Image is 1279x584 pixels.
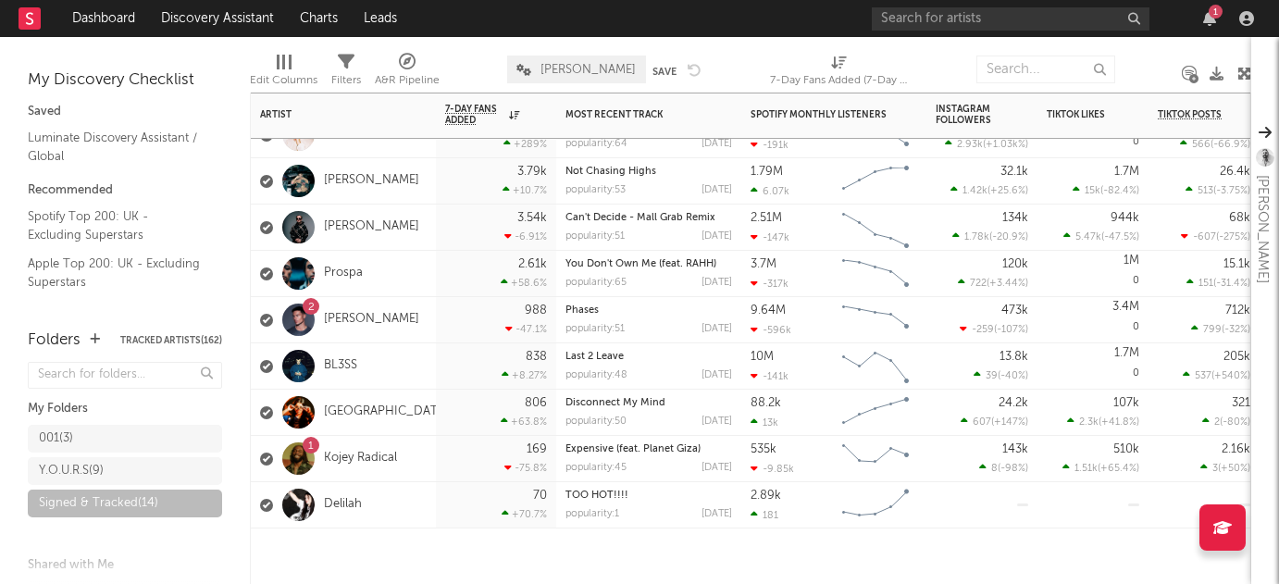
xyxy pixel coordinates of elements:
[986,140,1025,150] span: +1.03k %
[751,278,789,290] div: -317k
[324,312,419,328] a: [PERSON_NAME]
[1104,232,1136,242] span: -47.5 %
[1191,323,1250,335] div: ( )
[834,205,917,251] svg: Chart title
[504,462,547,474] div: -75.8 %
[1158,109,1222,120] span: TikTok Posts
[751,212,782,224] div: 2.51M
[565,491,732,501] div: TOO HOT!!!!
[565,352,732,362] div: Last 2 Leave
[1232,397,1250,409] div: 321
[973,417,991,428] span: 607
[331,69,361,92] div: Filters
[972,325,994,335] span: -259
[936,104,1000,126] div: Instagram Followers
[994,417,1025,428] span: +147 %
[565,398,732,408] div: Disconnect My Mind
[28,362,222,389] input: Search for folders...
[1221,464,1248,474] span: +50 %
[28,398,222,420] div: My Folders
[1216,279,1248,289] span: -31.4 %
[1113,443,1139,455] div: 510k
[834,436,917,482] svg: Chart title
[324,173,419,189] a: [PERSON_NAME]
[28,329,81,352] div: Folders
[1209,5,1223,19] div: 1
[565,509,619,519] div: popularity: 1
[751,397,781,409] div: 88.2k
[1047,251,1139,296] div: 0
[1180,138,1250,150] div: ( )
[1223,258,1250,270] div: 15.1k
[565,370,627,380] div: popularity: 48
[751,109,889,120] div: Spotify Monthly Listeners
[501,277,547,289] div: +58.6 %
[751,509,778,521] div: 181
[834,251,917,297] svg: Chart title
[834,158,917,205] svg: Chart title
[1216,186,1248,196] span: -3.75 %
[565,324,625,334] div: popularity: 51
[1198,279,1213,289] span: 151
[565,278,627,288] div: popularity: 65
[565,463,627,473] div: popularity: 45
[989,279,1025,289] span: +3.44 %
[751,139,789,151] div: -191k
[751,351,774,363] div: 10M
[503,138,547,150] div: +289 %
[751,443,776,455] div: 535k
[1195,371,1211,381] span: 537
[688,61,702,78] button: Undo the changes to the current view.
[1001,304,1028,317] div: 473k
[702,139,732,149] div: [DATE]
[375,46,440,100] div: A&R Pipeline
[1000,371,1025,381] span: -40 %
[751,258,776,270] div: 3.7M
[999,397,1028,409] div: 24.2k
[324,358,357,374] a: BL3SS
[565,444,732,454] div: Expensive (feat. Planet Giza)
[751,370,789,382] div: -141k
[120,336,222,345] button: Tracked Artists(162)
[702,463,732,473] div: [DATE]
[945,138,1028,150] div: ( )
[39,460,104,482] div: Y.O.U.R.S ( 9 )
[1200,462,1250,474] div: ( )
[565,491,628,501] a: TOO HOT!!!!
[28,425,222,453] a: 001(3)
[1073,184,1139,196] div: ( )
[702,231,732,242] div: [DATE]
[1186,184,1250,196] div: ( )
[751,304,786,317] div: 9.64M
[1067,416,1139,428] div: ( )
[751,185,789,197] div: 6.07k
[540,64,636,76] span: [PERSON_NAME]
[445,104,504,126] span: 7-Day Fans Added
[1114,166,1139,178] div: 1.7M
[1219,232,1248,242] span: -275 %
[525,397,547,409] div: 806
[1213,140,1248,150] span: -66.9 %
[970,279,987,289] span: 722
[503,184,547,196] div: +10.7 %
[565,109,704,120] div: Most Recent Track
[997,325,1025,335] span: -107 %
[1101,417,1136,428] span: +41.8 %
[974,369,1028,381] div: ( )
[565,259,716,269] a: You Don't Own Me (feat. RAHH)
[991,464,998,474] span: 8
[961,416,1028,428] div: ( )
[1074,464,1098,474] span: 1.51k
[324,266,363,281] a: Prospa
[1047,343,1139,389] div: 0
[565,398,665,408] a: Disconnect My Mind
[324,404,449,420] a: [GEOGRAPHIC_DATA]
[990,186,1025,196] span: +25.6 %
[565,213,715,223] a: Can't Decide - Mall Grab Remix
[1079,417,1099,428] span: 2.3k
[834,390,917,436] svg: Chart title
[834,482,917,528] svg: Chart title
[751,490,781,502] div: 2.89k
[375,69,440,92] div: A&R Pipeline
[502,369,547,381] div: +8.27 %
